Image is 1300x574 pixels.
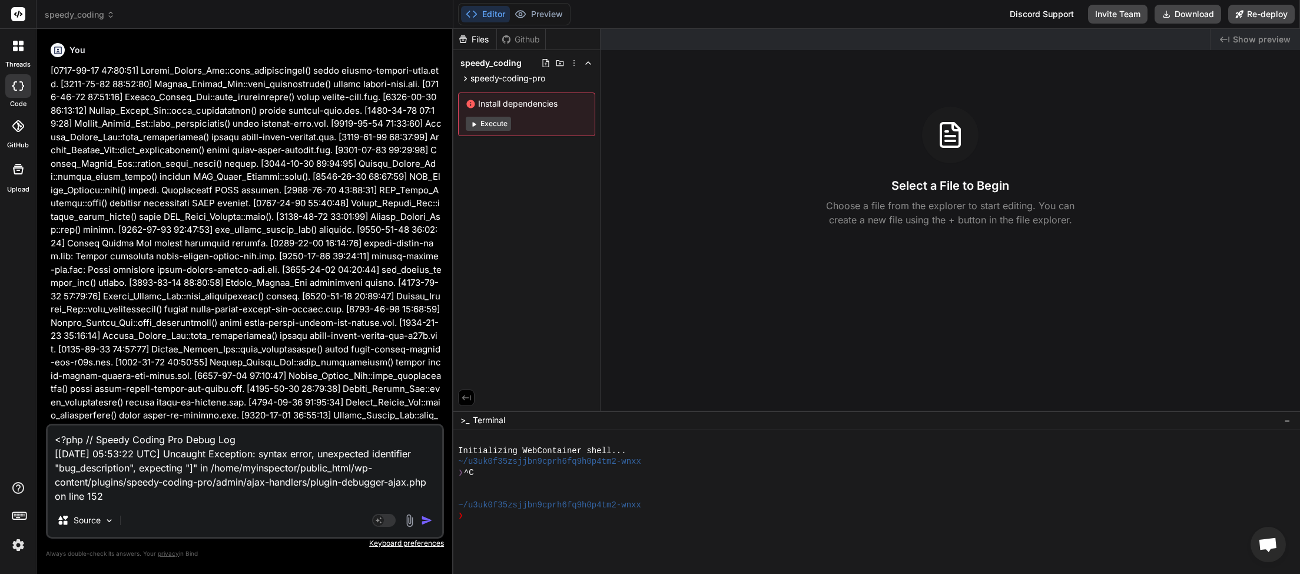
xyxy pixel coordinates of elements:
[473,414,505,426] span: Terminal
[510,6,568,22] button: Preview
[497,34,545,45] div: Github
[1228,5,1295,24] button: Re-deploy
[45,9,115,21] span: speedy_coding
[461,6,510,22] button: Editor
[104,516,114,526] img: Pick Models
[466,117,511,131] button: Execute
[403,514,416,527] img: attachment
[1251,527,1286,562] div: Open chat
[458,446,626,456] span: Initializing WebContainer shell...
[460,414,469,426] span: >_
[8,535,28,555] img: settings
[466,98,588,110] span: Install dependencies
[891,177,1009,194] h3: Select a File to Begin
[458,456,641,467] span: ~/u3uk0f35zsjjbn9cprh6fq9h0p4tm2-wnxx
[48,425,442,504] textarea: <?php // Speedy Coding Pro Debug Log [[DATE] 05:53:22 UTC] Uncaught Exception: syntax error, unex...
[458,467,464,478] span: ❯
[470,72,545,84] span: speedy-coding-pro
[453,34,496,45] div: Files
[46,539,444,548] p: Keyboard preferences
[46,548,444,559] p: Always double-check its answers. Your in Bind
[7,184,29,194] label: Upload
[1233,34,1291,45] span: Show preview
[5,60,31,70] label: threads
[818,199,1082,227] p: Choose a file from the explorer to start editing. You can create a new file using the + button in...
[1155,5,1221,24] button: Download
[458,500,641,510] span: ~/u3uk0f35zsjjbn9cprh6fq9h0p4tm2-wnxx
[421,514,433,526] img: icon
[7,140,29,150] label: GitHub
[69,44,85,56] h6: You
[10,99,26,109] label: code
[1282,411,1293,430] button: −
[464,467,474,478] span: ^C
[458,510,464,521] span: ❯
[1003,5,1081,24] div: Discord Support
[1284,414,1291,426] span: −
[74,514,101,526] p: Source
[158,550,179,557] span: privacy
[1088,5,1148,24] button: Invite Team
[460,57,522,69] span: speedy_coding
